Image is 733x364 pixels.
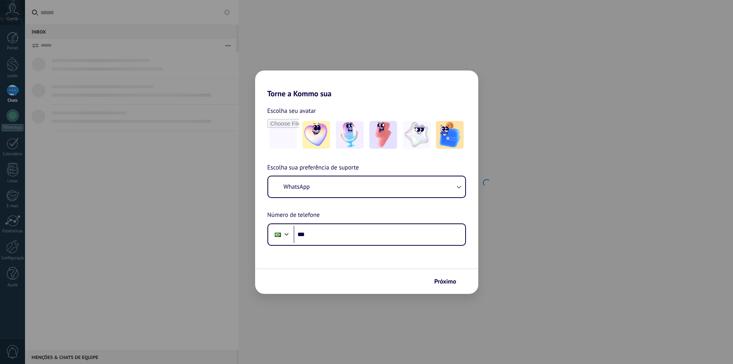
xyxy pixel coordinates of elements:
span: Próximo [434,279,456,284]
img: -2.jpeg [336,121,364,149]
img: -3.jpeg [369,121,397,149]
img: -1.jpeg [302,121,330,149]
h2: Torne a Kommo sua [255,70,478,98]
span: WhatsApp [284,183,310,191]
span: Número de telefone [267,210,320,220]
button: Próximo [431,275,467,288]
div: Brazil: + 55 [270,226,285,243]
span: Escolha sua preferência de suporte [267,163,359,173]
button: WhatsApp [268,176,465,197]
span: Escolha seu avatar [267,106,316,116]
img: -4.jpeg [403,121,431,149]
img: -5.jpeg [436,121,464,149]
